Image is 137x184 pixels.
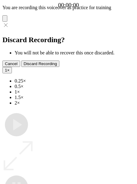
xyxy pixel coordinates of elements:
li: You will not be able to recover this once discarded. [15,50,135,56]
p: You are recording this voiceover as practice for training [2,5,135,10]
li: 0.25× [15,78,135,84]
button: Discard Recording [21,61,60,67]
button: Cancel [2,61,20,67]
h2: Discard Recording? [2,36,135,44]
a: 00:00:00 [58,2,79,9]
li: 1.5× [15,95,135,100]
li: 1× [15,89,135,95]
li: 2× [15,100,135,106]
span: 1 [5,68,7,72]
li: 0.5× [15,84,135,89]
button: 1× [2,67,12,73]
